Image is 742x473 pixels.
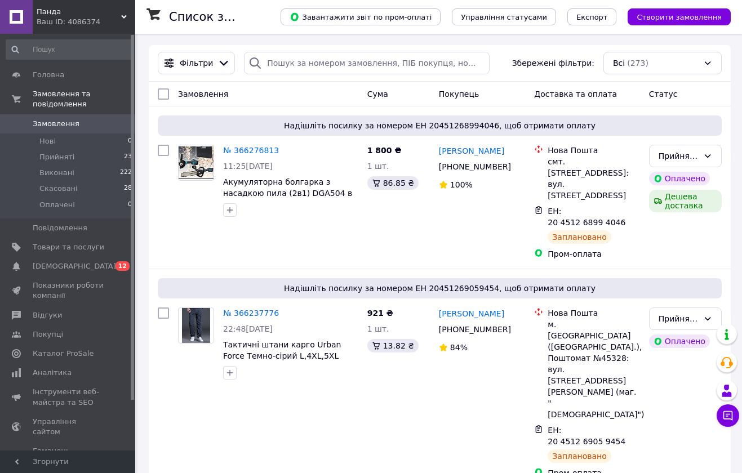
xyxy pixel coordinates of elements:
span: Нові [39,136,56,146]
span: 222 [120,168,132,178]
span: Замовлення [33,119,79,129]
span: Надішліть посилку за номером ЕН 20451269059454, щоб отримати оплату [162,283,717,294]
span: 100% [450,180,473,189]
h1: Список замовлень [169,10,283,24]
span: Покупець [439,90,479,99]
div: Пром-оплата [548,248,639,260]
span: Доставка та оплата [534,90,617,99]
span: 23 [124,152,132,162]
span: Прийняті [39,152,74,162]
span: Збережені фільтри: [512,57,594,69]
a: Фото товару [178,145,214,181]
span: 28 [124,184,132,194]
span: (273) [627,59,648,68]
div: Нова Пошта [548,145,639,156]
span: Виконані [39,168,74,178]
span: Статус [649,90,678,99]
span: ЕН: 20 4512 6899 4046 [548,207,625,227]
span: Фільтри [180,57,213,69]
span: ЕН: 20 4512 6905 9454 [548,426,625,446]
span: Товари та послуги [33,242,104,252]
div: 13.82 ₴ [367,339,419,352]
span: Показники роботи компанії [33,280,104,301]
div: Ваш ID: 4086374 [37,17,135,27]
span: 12 [115,261,130,271]
span: 0 [128,136,132,146]
a: [PERSON_NAME] [439,145,504,157]
span: Головна [33,70,64,80]
span: Створити замовлення [637,13,722,21]
span: Управління статусами [461,13,547,21]
button: Експорт [567,8,617,25]
input: Пошук за номером замовлення, ПІБ покупця, номером телефону, Email, номером накладної [244,52,490,74]
span: 84% [450,343,468,352]
span: Інструменти веб-майстра та SEO [33,387,104,407]
img: Фото товару [179,146,214,180]
span: 22:48[DATE] [223,324,273,333]
img: Фото товару [182,308,210,343]
span: Панда [37,7,121,17]
span: Аналітика [33,368,72,378]
div: 86.85 ₴ [367,176,419,190]
span: Управління сайтом [33,417,104,437]
button: Створити замовлення [628,8,731,25]
button: Управління статусами [452,8,556,25]
div: [PHONE_NUMBER] [437,159,513,175]
div: Оплачено [649,172,710,185]
a: № 366276813 [223,146,279,155]
a: Тактичні штани карго Urban Force Темно-сірий L,4XL,5XL [223,340,341,360]
span: Завантажити звіт по пром-оплаті [290,12,432,22]
div: Оплачено [649,334,710,348]
span: Експорт [576,13,608,21]
span: Гаманець компанії [33,446,104,466]
span: Замовлення та повідомлення [33,89,135,109]
span: 11:25[DATE] [223,162,273,171]
span: Повідомлення [33,223,87,233]
span: Всі [613,57,625,69]
span: Покупці [33,329,63,340]
span: Каталог ProSale [33,349,94,359]
span: 0 [128,200,132,210]
span: [DEMOGRAPHIC_DATA] [33,261,116,271]
span: Cума [367,90,388,99]
span: Відгуки [33,310,62,320]
span: Оплачені [39,200,75,210]
button: Чат з покупцем [717,404,739,427]
span: Скасовані [39,184,78,194]
div: м. [GEOGRAPHIC_DATA] ([GEOGRAPHIC_DATA].), Поштомат №45328: вул. [STREET_ADDRESS][PERSON_NAME] (м... [548,319,639,420]
div: Дешева доставка [649,190,722,212]
div: [PHONE_NUMBER] [437,322,513,337]
div: Заплановано [548,449,611,463]
span: Надішліть посилку за номером ЕН 20451268994046, щоб отримати оплату [162,120,717,131]
span: 1 шт. [367,324,389,333]
div: Заплановано [548,230,611,244]
button: Завантажити звіт по пром-оплаті [281,8,441,25]
a: Акумуляторна болгарка з насадкою пила (2в1) DGA504 в Кейсі з пилкою 11.5 дюйма [223,177,352,209]
div: Прийнято [659,150,699,162]
a: Фото товару [178,307,214,343]
input: Пошук [6,39,133,60]
div: смт. [STREET_ADDRESS]: вул. [STREET_ADDRESS] [548,156,639,201]
a: Створити замовлення [616,12,731,21]
a: [PERSON_NAME] [439,308,504,319]
a: № 366237776 [223,309,279,318]
span: 921 ₴ [367,309,393,318]
div: Прийнято [659,313,699,325]
div: Нова Пошта [548,307,639,319]
span: Замовлення [178,90,228,99]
